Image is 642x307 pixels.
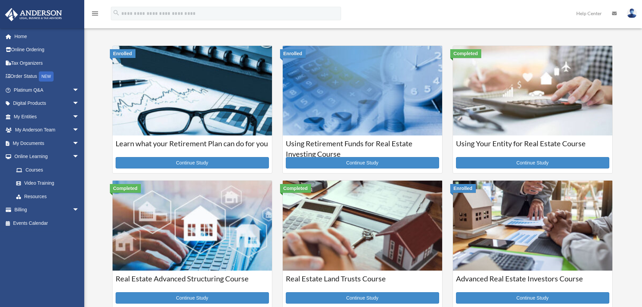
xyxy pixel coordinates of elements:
a: Online Learningarrow_drop_down [5,150,89,163]
a: Billingarrow_drop_down [5,203,89,217]
a: My Anderson Teamarrow_drop_down [5,123,89,137]
h3: Advanced Real Estate Investors Course [456,274,609,290]
a: Continue Study [116,157,269,168]
h3: Real Estate Advanced Structuring Course [116,274,269,290]
div: Enrolled [450,184,476,193]
span: arrow_drop_down [72,136,86,150]
div: Completed [450,49,481,58]
i: search [113,9,120,17]
a: My Entitiesarrow_drop_down [5,110,89,123]
div: Completed [280,184,311,193]
div: Enrolled [110,49,135,58]
a: Platinum Q&Aarrow_drop_down [5,83,89,97]
a: Tax Organizers [5,56,89,70]
span: arrow_drop_down [72,203,86,217]
a: Resources [9,190,89,203]
a: My Documentsarrow_drop_down [5,136,89,150]
span: arrow_drop_down [72,83,86,97]
div: NEW [39,71,54,82]
div: Completed [110,184,141,193]
a: Video Training [9,177,89,190]
a: Continue Study [456,292,609,304]
a: menu [91,12,99,18]
a: Order StatusNEW [5,70,89,84]
a: Courses [9,163,86,177]
img: User Pic [627,8,637,18]
h3: Real Estate Land Trusts Course [286,274,439,290]
h3: Using Retirement Funds for Real Estate Investing Course [286,139,439,155]
a: Continue Study [116,292,269,304]
a: Continue Study [456,157,609,168]
a: Home [5,30,89,43]
i: menu [91,9,99,18]
span: arrow_drop_down [72,110,86,124]
div: Enrolled [280,49,306,58]
a: Digital Productsarrow_drop_down [5,97,89,110]
a: Continue Study [286,157,439,168]
img: Anderson Advisors Platinum Portal [3,8,64,21]
a: Continue Study [286,292,439,304]
span: arrow_drop_down [72,97,86,111]
h3: Learn what your Retirement Plan can do for you [116,139,269,155]
a: Events Calendar [5,216,89,230]
a: Online Ordering [5,43,89,57]
span: arrow_drop_down [72,150,86,164]
span: arrow_drop_down [72,123,86,137]
h3: Using Your Entity for Real Estate Course [456,139,609,155]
